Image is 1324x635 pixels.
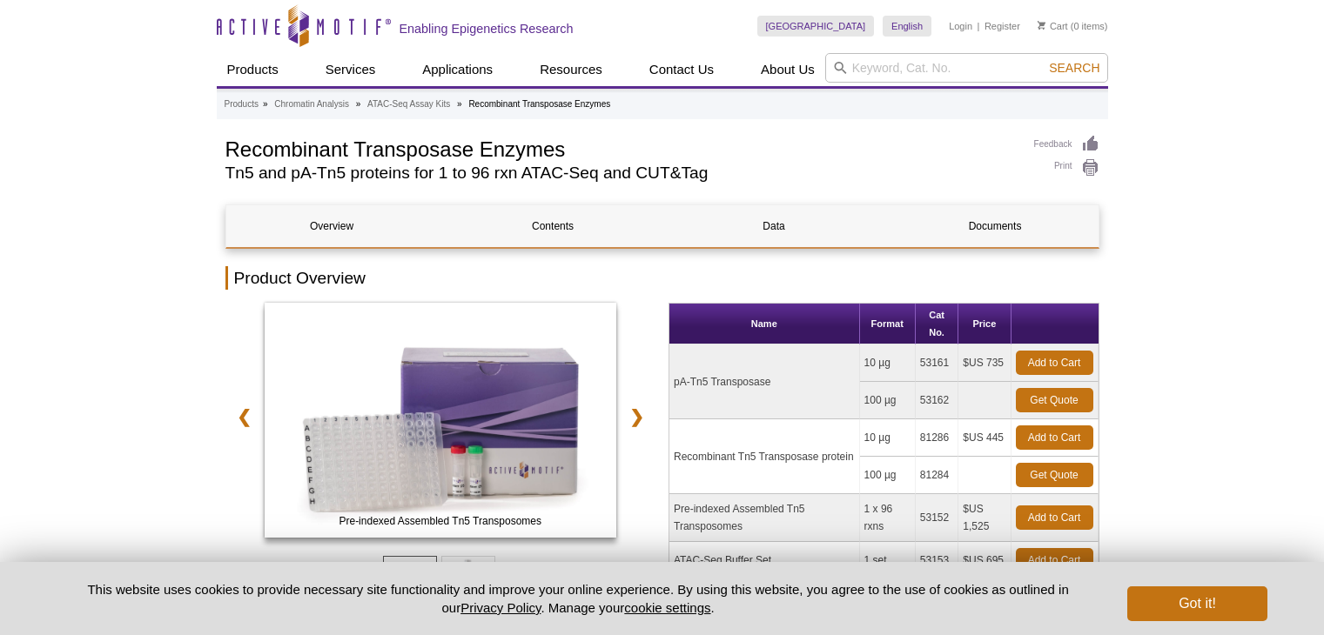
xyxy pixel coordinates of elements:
[1038,21,1045,30] img: Your Cart
[978,16,980,37] li: |
[1127,586,1267,621] button: Got it!
[1016,351,1093,375] a: Add to Cart
[916,542,958,579] td: 53153
[757,16,875,37] a: [GEOGRAPHIC_DATA]
[860,457,916,494] td: 100 µg
[916,344,958,382] td: 53161
[460,600,541,615] a: Privacy Policy
[217,53,289,86] a: Products
[958,542,1011,579] td: $US 695
[1016,388,1093,412] a: Get Quote
[958,419,1011,457] td: $US 445
[225,266,1099,290] h2: Product Overview
[412,53,503,86] a: Applications
[274,97,349,112] a: Chromatin Analysis
[890,205,1101,247] a: Documents
[1016,425,1093,450] a: Add to Cart
[669,542,860,579] td: ATAC-Seq Buffer Set
[225,135,1017,161] h1: Recombinant Transposase Enzymes
[1049,61,1099,75] span: Search
[1016,463,1093,487] a: Get Quote
[958,494,1011,542] td: $US 1,525
[1034,158,1099,177] a: Print
[958,304,1011,344] th: Price
[263,99,268,109] li: »
[1044,60,1105,76] button: Search
[949,20,972,32] a: Login
[265,303,617,538] img: Pre-indexed Assembled Tn5 Transposomes
[669,494,860,542] td: Pre-indexed Assembled Tn5 Transposomes
[225,397,263,437] a: ❮
[315,53,386,86] a: Services
[669,344,860,419] td: pA-Tn5 Transposase
[1016,505,1093,530] a: Add to Cart
[860,542,916,579] td: 1 set
[916,304,958,344] th: Cat No.
[468,99,610,109] li: Recombinant Transposase Enzymes
[225,97,259,112] a: Products
[669,205,880,247] a: Data
[639,53,724,86] a: Contact Us
[916,494,958,542] td: 53152
[1034,135,1099,154] a: Feedback
[529,53,613,86] a: Resources
[400,21,574,37] h2: Enabling Epigenetics Research
[1038,20,1068,32] a: Cart
[860,304,916,344] th: Format
[750,53,825,86] a: About Us
[825,53,1108,83] input: Keyword, Cat. No.
[1016,548,1093,572] a: Add to Cart
[268,512,613,530] span: Pre-indexed Assembled Tn5 Transposomes
[265,303,617,543] a: ATAC-Seq Kit
[624,600,710,615] button: cookie settings
[860,382,916,419] td: 100 µg
[457,99,462,109] li: »
[225,165,1017,181] h2: Tn5 and pA-Tn5 proteins for 1 to 96 rxn ATAC-Seq and CUT&Tag
[669,304,860,344] th: Name
[860,344,916,382] td: 10 µg
[916,419,958,457] td: 81286
[860,494,916,542] td: 1 x 96 rxns
[669,419,860,494] td: Recombinant Tn5 Transposase protein
[1038,16,1108,37] li: (0 items)
[447,205,659,247] a: Contents
[916,457,958,494] td: 81284
[958,344,1011,382] td: $US 735
[57,580,1099,617] p: This website uses cookies to provide necessary site functionality and improve your online experie...
[356,99,361,109] li: »
[985,20,1020,32] a: Register
[860,419,916,457] td: 10 µg
[916,382,958,419] td: 53162
[618,397,655,437] a: ❯
[367,97,450,112] a: ATAC-Seq Assay Kits
[226,205,438,247] a: Overview
[883,16,931,37] a: English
